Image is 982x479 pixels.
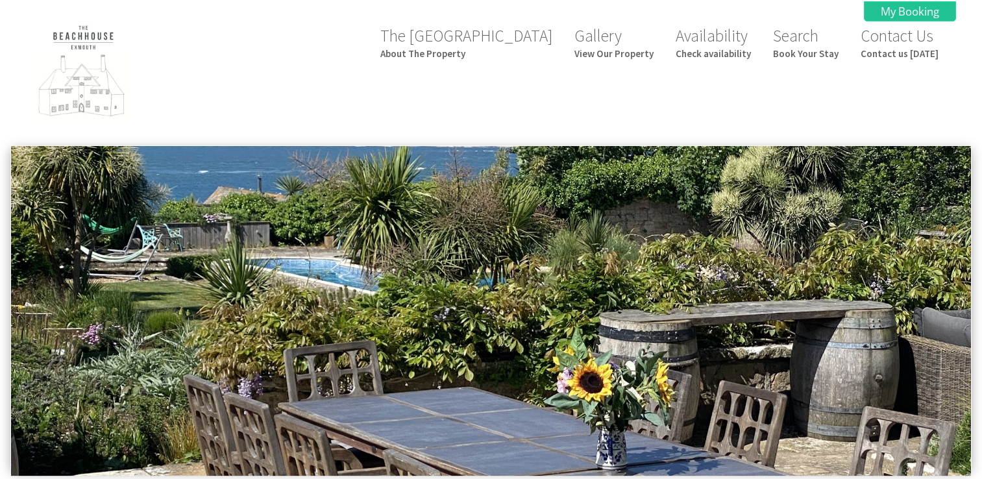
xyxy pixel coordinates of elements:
[676,47,751,60] small: Check availability
[864,1,956,21] a: My Booking
[574,47,654,60] small: View Our Property
[380,25,552,60] a: The [GEOGRAPHIC_DATA]About The Property
[861,47,939,60] small: Contact us [DATE]
[676,25,751,60] a: AvailabilityCheck availability
[773,47,839,60] small: Book Your Stay
[861,25,939,60] a: Contact UsContact us [DATE]
[18,20,148,126] img: The Beach House Exmouth
[773,25,839,60] a: SearchBook Your Stay
[574,25,654,60] a: GalleryView Our Property
[380,47,552,60] small: About The Property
